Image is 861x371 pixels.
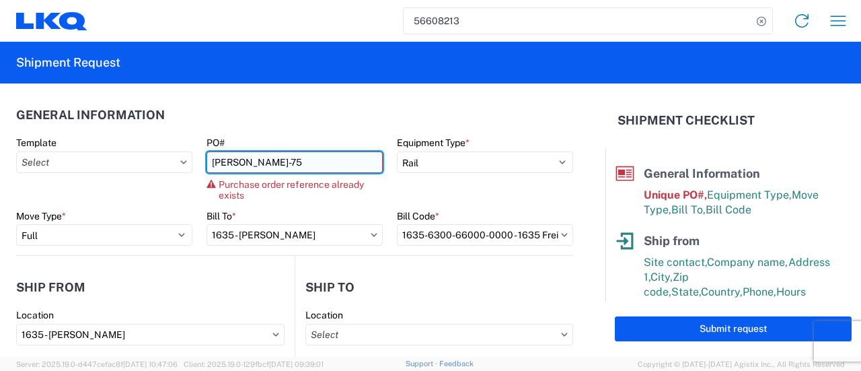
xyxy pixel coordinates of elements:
[670,300,712,313] span: Hours to
[743,285,776,298] span: Phone,
[644,234,700,248] span: Ship from
[706,203,751,216] span: Bill Code
[207,224,383,246] input: Select
[207,137,225,149] label: PO#
[671,203,706,216] span: Bill To,
[16,281,85,294] h2: Ship from
[707,189,792,201] span: Equipment Type,
[16,108,165,122] h2: General Information
[305,324,573,345] input: Select
[184,360,324,368] span: Client: 2025.19.0-129fbcf
[671,285,701,298] span: State,
[16,151,192,173] input: Select
[305,309,343,321] label: Location
[439,360,474,368] a: Feedback
[16,210,66,222] label: Move Type
[638,358,845,370] span: Copyright © [DATE]-[DATE] Agistix Inc., All Rights Reserved
[16,309,54,321] label: Location
[397,210,439,222] label: Bill Code
[207,210,236,222] label: Bill To
[397,224,573,246] input: Select
[219,179,383,201] span: Purchase order reference already exists
[16,137,57,149] label: Template
[650,271,673,283] span: City,
[617,112,755,129] h2: Shipment Checklist
[16,324,285,345] input: Select
[305,281,354,294] h2: Ship to
[397,137,470,149] label: Equipment Type
[615,316,852,341] button: Submit request
[644,256,707,269] span: Site contact,
[305,355,362,367] label: Site contact
[123,360,178,368] span: [DATE] 10:47:06
[644,189,707,201] span: Unique PO#,
[269,360,324,368] span: [DATE] 09:39:01
[701,285,743,298] span: Country,
[707,256,788,269] span: Company name,
[644,166,760,180] span: General Information
[16,355,73,367] label: Site contact
[16,55,120,71] h2: Shipment Request
[404,8,752,34] input: Shipment, tracking or reference number
[406,360,439,368] a: Support
[16,360,178,368] span: Server: 2025.19.0-d447cefac8f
